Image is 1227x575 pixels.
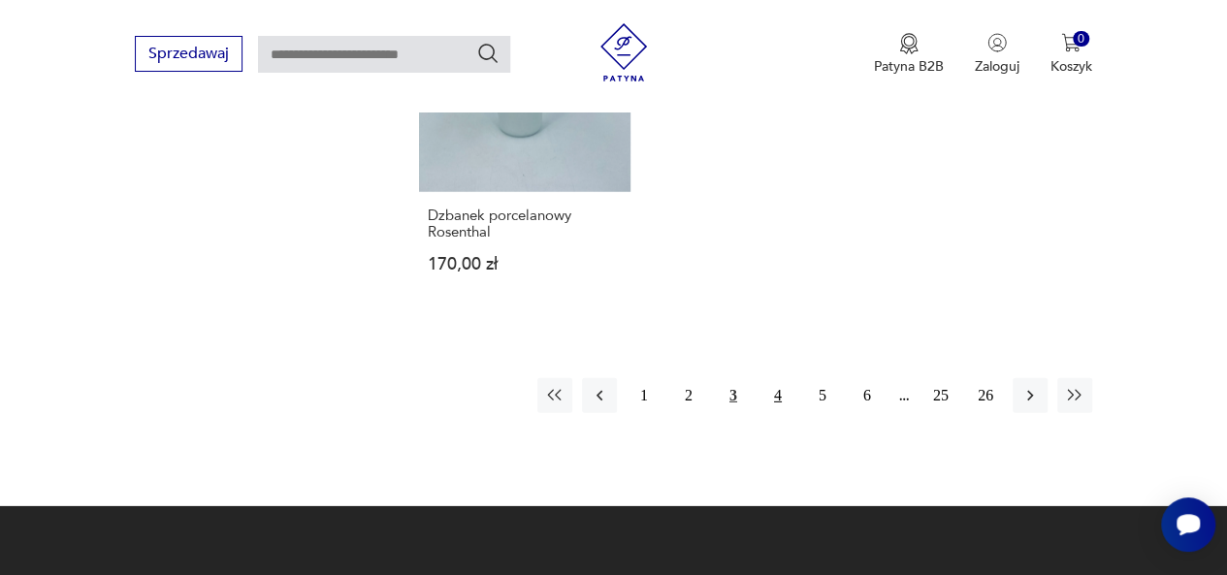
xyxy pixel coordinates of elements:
button: 5 [805,378,840,413]
iframe: Smartsupp widget button [1161,497,1215,552]
p: 170,00 zł [428,256,622,272]
img: Patyna - sklep z meblami i dekoracjami vintage [595,23,653,81]
button: Patyna B2B [874,33,944,76]
h3: Dzbanek porcelanowy Rosenthal [428,208,622,240]
p: Zaloguj [975,57,1019,76]
button: Sprzedawaj [135,36,242,72]
img: Ikonka użytkownika [987,33,1007,52]
button: 2 [671,378,706,413]
button: 1 [627,378,662,413]
p: Patyna B2B [874,57,944,76]
button: Zaloguj [975,33,1019,76]
a: Ikona medaluPatyna B2B [874,33,944,76]
button: 26 [968,378,1003,413]
button: Szukaj [476,42,500,65]
div: 0 [1073,31,1089,48]
img: Ikona medalu [899,33,919,54]
a: Sprzedawaj [135,48,242,62]
button: 3 [716,378,751,413]
button: 0Koszyk [1050,33,1092,76]
button: 25 [923,378,958,413]
img: Ikona koszyka [1061,33,1081,52]
button: 4 [760,378,795,413]
p: Koszyk [1050,57,1092,76]
button: 6 [850,378,885,413]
